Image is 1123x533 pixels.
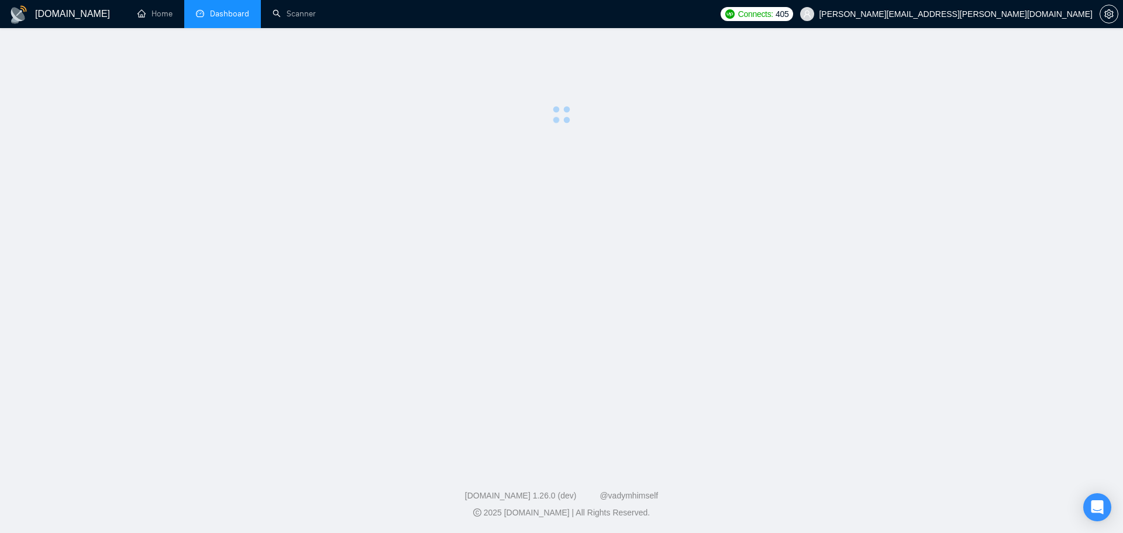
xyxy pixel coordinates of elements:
a: homeHome [137,9,173,19]
span: Dashboard [210,9,249,19]
a: searchScanner [273,9,316,19]
span: setting [1100,9,1118,19]
span: copyright [473,508,481,517]
span: 405 [776,8,788,20]
span: user [803,10,811,18]
span: Connects: [738,8,773,20]
span: dashboard [196,9,204,18]
img: upwork-logo.png [725,9,735,19]
button: setting [1100,5,1118,23]
div: Open Intercom Messenger [1083,493,1111,521]
img: logo [9,5,28,24]
a: setting [1100,9,1118,19]
a: @vadymhimself [600,491,658,500]
a: [DOMAIN_NAME] 1.26.0 (dev) [465,491,577,500]
div: 2025 [DOMAIN_NAME] | All Rights Reserved. [9,507,1114,519]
